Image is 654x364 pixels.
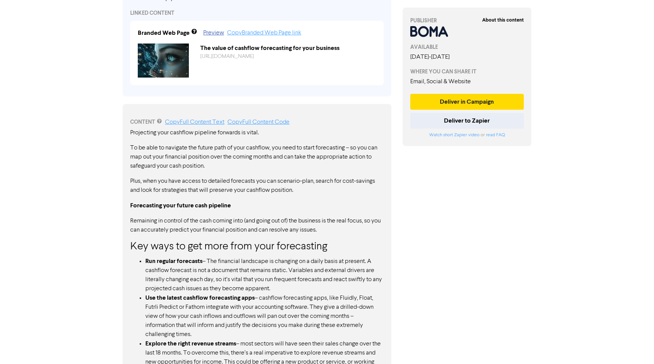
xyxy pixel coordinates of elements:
[130,143,384,171] p: To be able to navigate the future path of your cashflow, you need to start forecasting – so you c...
[203,30,224,36] a: Preview
[410,68,524,76] div: WHERE YOU CAN SHARE IT
[429,133,480,137] a: Watch short Zapier video
[410,17,524,25] div: PUBLISHER
[165,119,224,125] a: Copy Full Content Text
[410,43,524,51] div: AVAILABLE
[195,44,382,53] div: The value of cashflow forecasting for your business
[410,132,524,138] div: or
[482,17,524,23] strong: About this content
[145,293,384,339] li: – cashflow forecasting apps, like Fluidly, Float, Futrli Predict or Fathom integrate with your ac...
[227,30,301,36] a: Copy Branded Web Page link
[616,328,654,364] iframe: Chat Widget
[145,340,236,347] strong: Explore the right revenue streams
[130,118,384,127] div: CONTENT
[138,28,190,37] div: Branded Web Page
[130,177,384,195] p: Plus, when you have access to detailed forecasts you can scenario-plan, search for cost-savings a...
[145,294,255,302] strong: Use the latest cashflow forecasting apps
[130,9,384,17] div: LINKED CONTENT
[227,119,290,125] a: Copy Full Content Code
[130,241,384,254] h3: Key ways to get more from your forecasting
[200,54,254,59] a: [URL][DOMAIN_NAME]
[145,257,202,265] strong: Run regular forecasts
[410,94,524,110] button: Deliver in Campaign
[486,133,505,137] a: read FAQ
[410,53,524,62] div: [DATE] - [DATE]
[145,257,384,293] li: – The financial landscape is changing on a daily basis at present. A cashflow forecast is not a d...
[130,216,384,235] p: Remaining in control of the cash coming into (and going out of) the business is the real focus, s...
[410,113,524,129] button: Deliver to Zapier
[410,77,524,86] div: Email, Social & Website
[130,202,231,209] strong: Forecasting your future cash pipeline
[195,53,382,61] div: https://public2.bomamarketing.com/cp/quQgLXkVNS9AFQOoHZqcU?sa=JDr9FRFp
[130,128,384,137] p: Projecting your cashflow pipeline forwards is vital.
